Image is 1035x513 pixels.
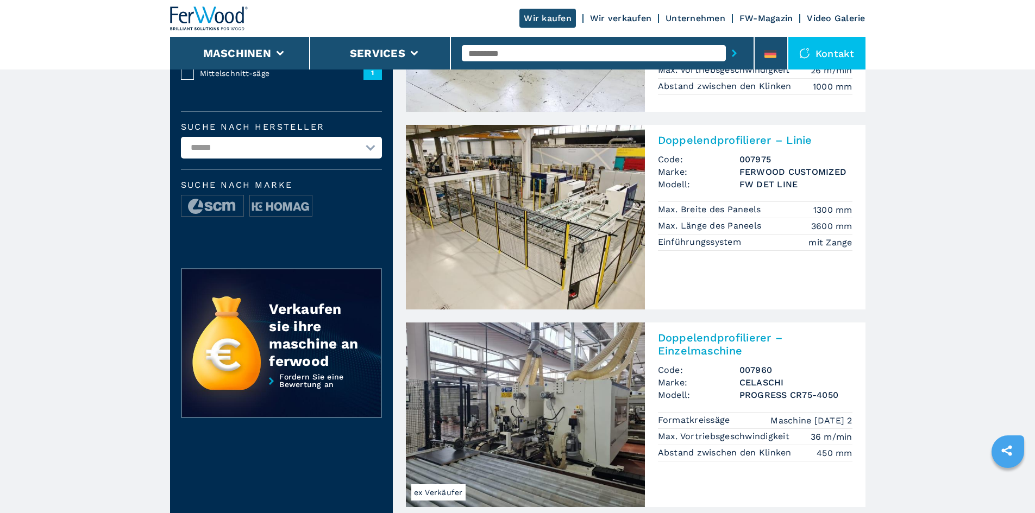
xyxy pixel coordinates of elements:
a: Doppelendprofilierer – Einzelmaschine CELASCHI PROGRESS CR75-4050ex VerkäuferDoppelendprofilierer... [406,322,865,507]
em: 26 m/min [811,64,852,77]
span: Modell: [658,178,739,191]
span: Suche nach Marke [181,181,382,189]
span: ex Verkäufer [411,484,466,501]
em: 1000 mm [813,80,852,93]
img: image [250,195,312,217]
p: Max. Vortriebsgeschwindigkeit [658,430,793,442]
span: Marke: [658,166,739,178]
h3: PROGRESS CR75-4050 [739,389,852,401]
em: 450 mm [817,447,852,459]
p: Einführungssystem [658,236,744,248]
em: 1300 mm [813,204,852,216]
a: Wir kaufen [519,9,576,28]
a: Video Galerie [807,13,865,23]
a: Fordern Sie eine Bewertung an [181,373,382,419]
a: sharethis [993,437,1020,464]
p: Max. Vortriebsgeschwindigkeit [658,64,793,76]
h2: Doppelendprofilierer – Linie [658,134,852,147]
span: 1 [363,66,382,79]
h3: 007975 [739,153,852,166]
p: Abstand zwischen den Klinken [658,447,794,459]
a: Unternehmen [666,13,725,23]
span: Mittelschnitt-säge [200,68,363,79]
h3: CELASCHI [739,376,852,389]
em: 3600 mm [811,220,852,232]
span: Marke: [658,376,739,389]
a: Wir verkaufen [590,13,651,23]
button: Maschinen [203,47,271,60]
img: Kontakt [799,48,810,59]
p: Max. Länge des Paneels [658,220,764,232]
h3: FERWOOD CUSTOMIZED [739,166,852,178]
p: Max. Breite des Paneels [658,204,764,216]
div: Kontakt [788,37,865,69]
a: Doppelendprofilierer – Linie FERWOOD CUSTOMIZED FW DET LINEDoppelendprofilierer – LinieCode:00797... [406,125,865,309]
span: Code: [658,364,739,376]
a: FW-Magazin [739,13,793,23]
button: Services [350,47,405,60]
em: mit Zange [808,236,852,249]
h2: Doppelendprofilierer – Einzelmaschine [658,331,852,357]
em: Maschine [DATE] 2 [770,414,852,427]
span: Code: [658,153,739,166]
p: Formatkreissäge [658,414,733,426]
img: Ferwood [170,7,248,30]
img: image [181,195,243,217]
iframe: Chat [989,464,1027,505]
h3: FW DET LINE [739,178,852,191]
h3: 007960 [739,364,852,376]
p: Abstand zwischen den Klinken [658,80,794,92]
button: submit-button [726,41,743,66]
img: Doppelendprofilierer – Einzelmaschine CELASCHI PROGRESS CR75-4050 [406,322,645,507]
label: Suche nach Hersteller [181,123,382,131]
span: Modell: [658,389,739,401]
em: 36 m/min [811,430,852,443]
div: Verkaufen sie ihre maschine an ferwood [269,300,359,370]
img: Doppelendprofilierer – Linie FERWOOD CUSTOMIZED FW DET LINE [406,125,645,309]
